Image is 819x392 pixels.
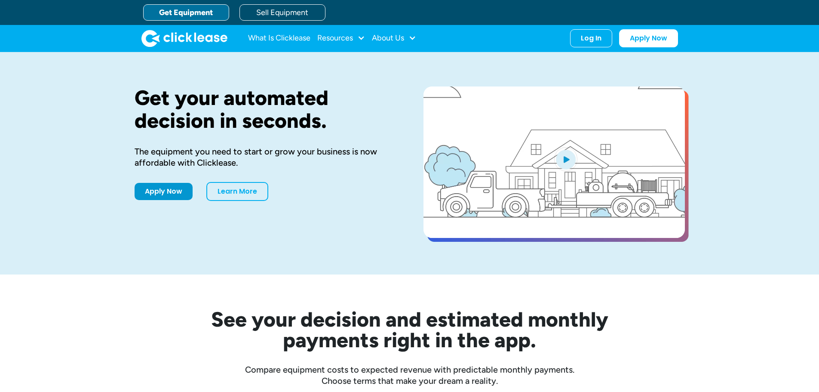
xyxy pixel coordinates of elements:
a: Apply Now [619,29,678,47]
a: What Is Clicklease [248,30,310,47]
img: Blue play button logo on a light blue circular background [554,147,577,171]
img: Clicklease logo [141,30,227,47]
div: The equipment you need to start or grow your business is now affordable with Clicklease. [135,146,396,168]
a: Get Equipment [143,4,229,21]
h1: Get your automated decision in seconds. [135,86,396,132]
h2: See your decision and estimated monthly payments right in the app. [169,309,650,350]
div: Log In [581,34,601,43]
div: About Us [372,30,416,47]
a: open lightbox [423,86,685,238]
a: Sell Equipment [239,4,325,21]
a: home [141,30,227,47]
div: Compare equipment costs to expected revenue with predictable monthly payments. Choose terms that ... [135,364,685,386]
a: Apply Now [135,183,193,200]
div: Resources [317,30,365,47]
a: Learn More [206,182,268,201]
